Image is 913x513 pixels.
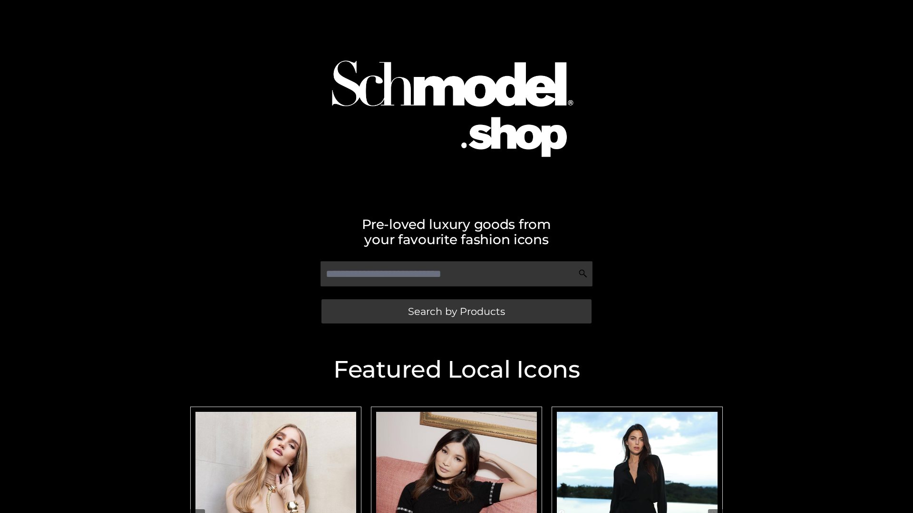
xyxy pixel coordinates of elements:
img: Search Icon [578,269,588,278]
span: Search by Products [408,306,505,316]
h2: Pre-loved luxury goods from your favourite fashion icons [185,217,728,247]
a: Search by Products [321,299,592,323]
h2: Featured Local Icons​ [185,358,728,381]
